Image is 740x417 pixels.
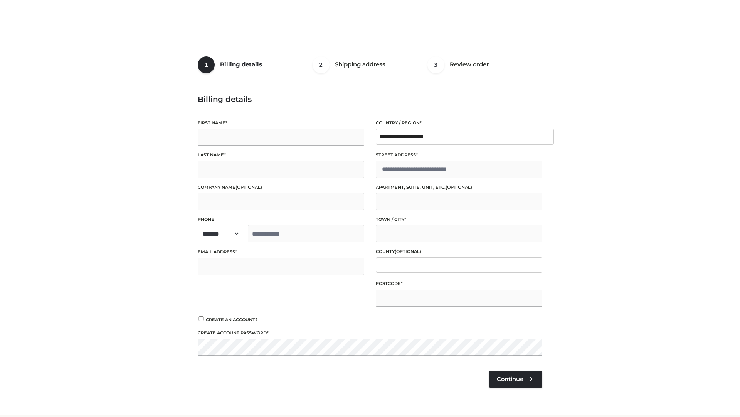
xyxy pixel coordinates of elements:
span: Review order [450,61,489,68]
span: 2 [313,56,330,73]
a: Continue [489,371,542,388]
input: Create an account? [198,316,205,321]
label: First name [198,119,364,127]
span: 3 [427,56,444,73]
label: County [376,248,542,255]
label: Create account password [198,329,542,337]
h3: Billing details [198,95,542,104]
label: Town / City [376,216,542,223]
span: Billing details [220,61,262,68]
span: Continue [497,376,523,383]
label: Street address [376,151,542,159]
label: Postcode [376,280,542,287]
span: 1 [198,56,215,73]
span: (optional) [446,185,472,190]
span: Shipping address [335,61,385,68]
label: Apartment, suite, unit, etc. [376,184,542,191]
span: (optional) [235,185,262,190]
label: Country / Region [376,119,542,127]
span: Create an account? [206,317,258,322]
label: Email address [198,248,364,256]
label: Company name [198,184,364,191]
label: Phone [198,216,364,223]
label: Last name [198,151,364,159]
span: (optional) [395,249,421,254]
